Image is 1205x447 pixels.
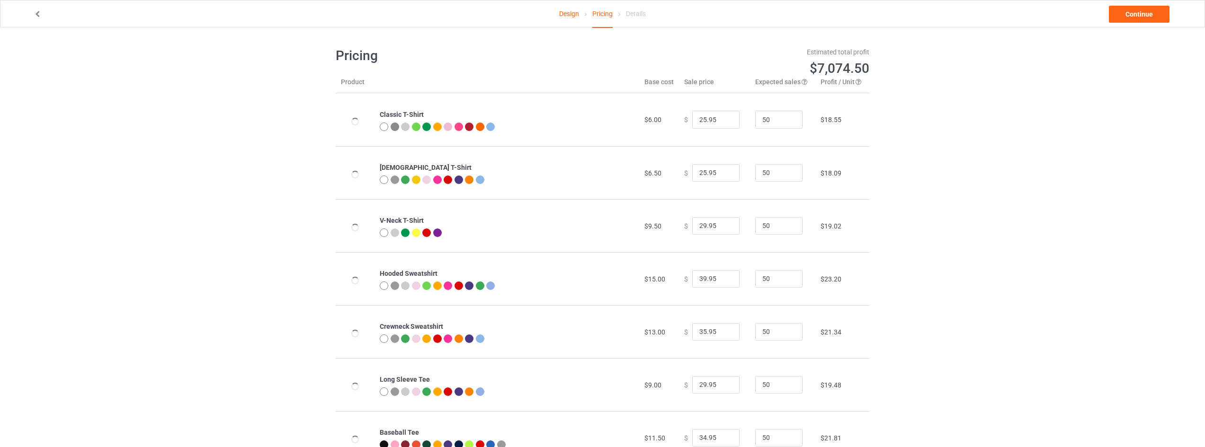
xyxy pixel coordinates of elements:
[644,328,665,336] span: $13.00
[639,77,679,93] th: Base cost
[336,77,375,93] th: Product
[1109,6,1169,23] a: Continue
[380,164,472,171] b: [DEMOGRAPHIC_DATA] T-Shirt
[821,275,841,283] span: $23.20
[684,381,688,388] span: $
[644,222,661,230] span: $9.50
[644,434,665,442] span: $11.50
[821,328,841,336] span: $21.34
[380,217,424,224] b: V-Neck T-Shirt
[380,376,430,383] b: Long Sleeve Tee
[684,169,688,176] span: $
[684,328,688,335] span: $
[380,429,419,436] b: Baseball Tee
[821,169,841,177] span: $18.09
[821,434,841,442] span: $21.81
[559,0,579,27] a: Design
[815,77,869,93] th: Profit / Unit
[684,275,688,282] span: $
[644,169,661,177] span: $6.50
[679,77,750,93] th: Sale price
[380,270,437,277] b: Hooded Sweatshirt
[592,0,613,28] div: Pricing
[684,434,688,441] span: $
[626,0,646,27] div: Details
[644,275,665,283] span: $15.00
[644,381,661,389] span: $9.00
[750,77,815,93] th: Expected sales
[821,116,841,123] span: $18.55
[684,222,688,229] span: $
[684,116,688,123] span: $
[821,222,841,230] span: $19.02
[810,61,869,76] span: $7,074.50
[609,47,870,57] div: Estimated total profit
[336,47,596,64] h1: Pricing
[380,111,424,118] b: Classic T-Shirt
[380,323,443,330] b: Crewneck Sweatshirt
[391,123,399,131] img: heather_texture.png
[644,116,661,123] span: $6.00
[821,381,841,389] span: $19.48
